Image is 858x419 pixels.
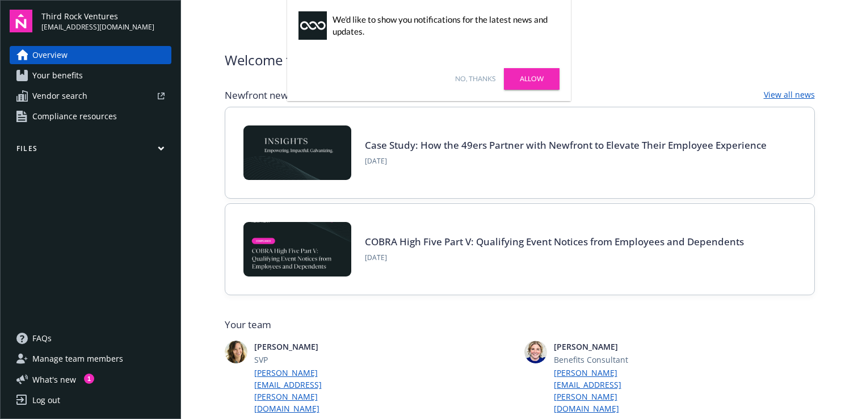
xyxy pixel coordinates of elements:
[32,46,68,64] span: Overview
[10,350,171,368] a: Manage team members
[10,144,171,158] button: Files
[254,367,365,414] a: [PERSON_NAME][EMAIL_ADDRESS][PERSON_NAME][DOMAIN_NAME]
[225,318,815,332] span: Your team
[32,87,87,105] span: Vendor search
[243,125,351,180] img: Card Image - INSIGHTS copy.png
[32,329,52,347] span: FAQs
[225,341,247,363] img: photo
[41,10,154,22] span: Third Rock Ventures
[333,14,554,37] div: We'd like to show you notifications for the latest news and updates.
[504,68,560,90] a: Allow
[554,341,665,353] span: [PERSON_NAME]
[41,22,154,32] span: [EMAIL_ADDRESS][DOMAIN_NAME]
[32,391,60,409] div: Log out
[32,374,76,386] span: What ' s new
[243,222,351,276] img: BLOG-Card Image - Compliance - COBRA High Five Pt 5 - 09-11-25.jpg
[10,10,32,32] img: navigator-logo.svg
[365,139,767,152] a: Case Study: How the 49ers Partner with Newfront to Elevate Their Employee Experience
[764,89,815,102] a: View all news
[10,66,171,85] a: Your benefits
[32,66,83,85] span: Your benefits
[254,354,365,366] span: SVP
[225,50,477,70] span: Welcome to Navigator , [PERSON_NAME]
[554,367,665,414] a: [PERSON_NAME][EMAIL_ADDRESS][PERSON_NAME][DOMAIN_NAME]
[365,156,767,166] span: [DATE]
[10,87,171,105] a: Vendor search
[365,235,744,248] a: COBRA High Five Part V: Qualifying Event Notices from Employees and Dependents
[41,10,171,32] button: Third Rock Ventures[EMAIL_ADDRESS][DOMAIN_NAME]
[554,354,665,366] span: Benefits Consultant
[10,46,171,64] a: Overview
[524,341,547,363] img: photo
[10,107,171,125] a: Compliance resources
[365,253,744,263] span: [DATE]
[10,374,94,386] button: What's new1
[225,89,293,102] span: Newfront news
[254,341,365,353] span: [PERSON_NAME]
[32,107,117,125] span: Compliance resources
[10,329,171,347] a: FAQs
[32,350,123,368] span: Manage team members
[84,374,94,384] div: 1
[455,74,495,84] a: No, thanks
